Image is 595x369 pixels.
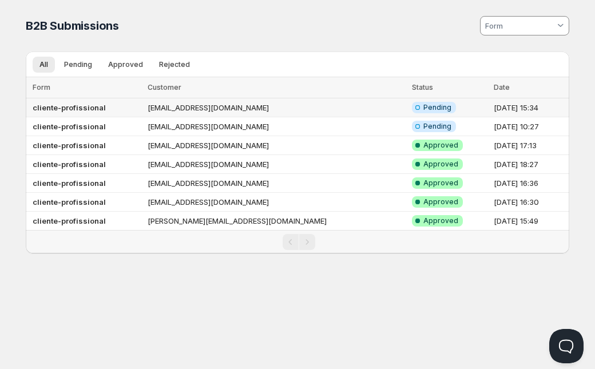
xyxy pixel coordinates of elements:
td: [DATE] 15:49 [490,212,569,231]
td: [DATE] 16:30 [490,193,569,212]
span: Pending [423,122,451,131]
b: cliente-profissional [33,216,106,225]
span: Pending [64,60,92,69]
td: [EMAIL_ADDRESS][DOMAIN_NAME] [144,193,408,212]
iframe: Help Scout Beacon - Open [549,329,584,363]
td: [EMAIL_ADDRESS][DOMAIN_NAME] [144,155,408,174]
span: Date [494,83,510,92]
td: [DATE] 10:27 [490,117,569,136]
span: Approved [423,141,458,150]
b: cliente-profissional [33,141,106,150]
span: Approved [423,216,458,225]
span: Pending [423,103,451,112]
nav: Pagination [26,230,569,253]
input: Form [483,17,555,35]
span: Approved [423,160,458,169]
td: [DATE] 18:27 [490,155,569,174]
b: cliente-profissional [33,122,106,131]
td: [PERSON_NAME][EMAIL_ADDRESS][DOMAIN_NAME] [144,212,408,231]
b: cliente-profissional [33,197,106,207]
td: [EMAIL_ADDRESS][DOMAIN_NAME] [144,98,408,117]
span: B2B Submissions [26,19,119,33]
span: All [39,60,48,69]
b: cliente-profissional [33,160,106,169]
span: Customer [148,83,181,92]
span: Status [412,83,433,92]
td: [DATE] 17:13 [490,136,569,155]
td: [DATE] 15:34 [490,98,569,117]
span: Rejected [159,60,190,69]
b: cliente-profissional [33,103,106,112]
td: [EMAIL_ADDRESS][DOMAIN_NAME] [144,174,408,193]
td: [EMAIL_ADDRESS][DOMAIN_NAME] [144,136,408,155]
span: Approved [423,197,458,207]
span: Approved [423,178,458,188]
td: [DATE] 16:36 [490,174,569,193]
span: Approved [108,60,143,69]
b: cliente-profissional [33,178,106,188]
td: [EMAIL_ADDRESS][DOMAIN_NAME] [144,117,408,136]
span: Form [33,83,50,92]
